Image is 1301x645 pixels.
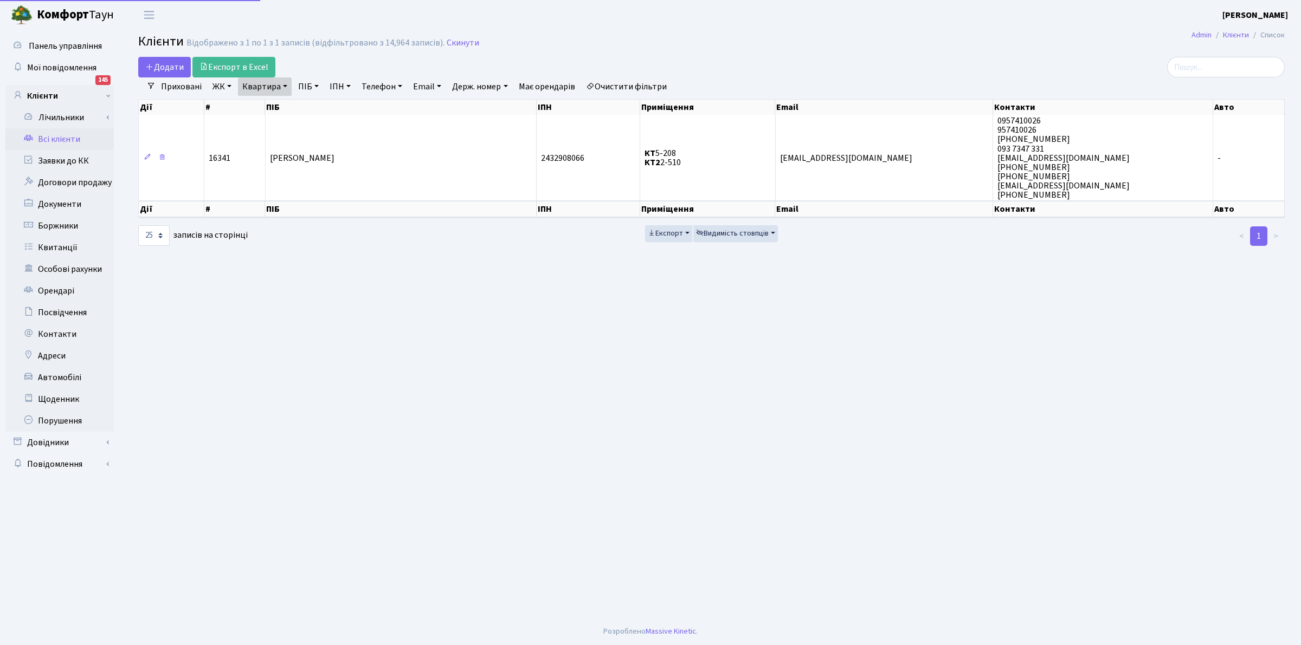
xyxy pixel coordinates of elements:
th: ПІБ [265,201,537,217]
span: 0957410026 957410026 [PHONE_NUMBER] 093 7347 331 [EMAIL_ADDRESS][DOMAIN_NAME] [PHONE_NUMBER] [PHO... [997,115,1130,201]
th: Авто [1213,201,1285,217]
b: [PERSON_NAME] [1222,9,1288,21]
span: Додати [145,61,184,73]
a: ІПН [325,77,355,96]
div: Відображено з 1 по 1 з 1 записів (відфільтровано з 14,964 записів). [186,38,445,48]
span: 5-208 2-510 [645,147,681,168]
span: 2432908066 [541,152,584,164]
a: Щоденник [5,388,114,410]
b: КТ [645,147,655,159]
span: [PERSON_NAME] [270,152,334,164]
a: Клієнти [5,85,114,107]
div: 145 [95,75,111,85]
a: Телефон [357,77,407,96]
b: КТ2 [645,157,660,168]
a: Договори продажу [5,172,114,193]
a: Документи [5,193,114,215]
th: ІПН [537,201,640,217]
nav: breadcrumb [1175,24,1301,47]
th: Email [775,201,993,217]
a: ЖК [208,77,236,96]
a: Панель управління [5,35,114,57]
a: Довідники [5,432,114,453]
a: Експорт в Excel [192,57,275,77]
span: Клієнти [138,32,184,51]
th: Дії [139,100,204,115]
a: Адреси [5,345,114,367]
span: Панель управління [29,40,102,52]
th: Контакти [993,201,1213,217]
th: Контакти [993,100,1213,115]
a: Боржники [5,215,114,237]
button: Видимість стовпців [693,225,778,242]
a: Автомобілі [5,367,114,388]
th: ІПН [537,100,640,115]
span: 16341 [209,152,230,164]
select: записів на сторінці [138,225,170,246]
a: Скинути [447,38,479,48]
a: Всі клієнти [5,128,114,150]
a: [PERSON_NAME] [1222,9,1288,22]
th: Приміщення [640,100,776,115]
a: Очистити фільтри [582,77,671,96]
span: Експорт [648,228,683,239]
label: записів на сторінці [138,225,248,246]
span: Мої повідомлення [27,62,96,74]
a: Квитанції [5,237,114,258]
th: Приміщення [640,201,776,217]
a: Лічильники [12,107,114,128]
th: Дії [139,201,204,217]
b: Комфорт [37,6,89,23]
a: Повідомлення [5,453,114,475]
img: logo.png [11,4,33,26]
a: Заявки до КК [5,150,114,172]
button: Переключити навігацію [136,6,163,24]
span: [EMAIL_ADDRESS][DOMAIN_NAME] [780,152,912,164]
a: Email [409,77,446,96]
a: Квартира [238,77,292,96]
a: Орендарі [5,280,114,302]
span: Видимість стовпців [696,228,769,239]
a: Контакти [5,323,114,345]
a: ПІБ [294,77,323,96]
a: Держ. номер [448,77,512,96]
a: Має орендарів [514,77,579,96]
div: Розроблено . [603,626,698,637]
li: Список [1249,29,1285,41]
a: Мої повідомлення145 [5,57,114,79]
a: Порушення [5,410,114,432]
a: Клієнти [1223,29,1249,41]
input: Пошук... [1167,57,1285,77]
th: # [204,100,265,115]
th: ПІБ [265,100,537,115]
th: Email [775,100,993,115]
a: 1 [1250,226,1267,246]
th: Авто [1213,100,1285,115]
a: Додати [138,57,191,77]
a: Приховані [157,77,206,96]
span: Таун [37,6,114,24]
a: Admin [1191,29,1212,41]
a: Особові рахунки [5,258,114,280]
a: Massive Kinetic [646,626,696,637]
th: # [204,201,265,217]
a: Посвідчення [5,302,114,323]
button: Експорт [645,225,692,242]
span: - [1218,152,1221,164]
